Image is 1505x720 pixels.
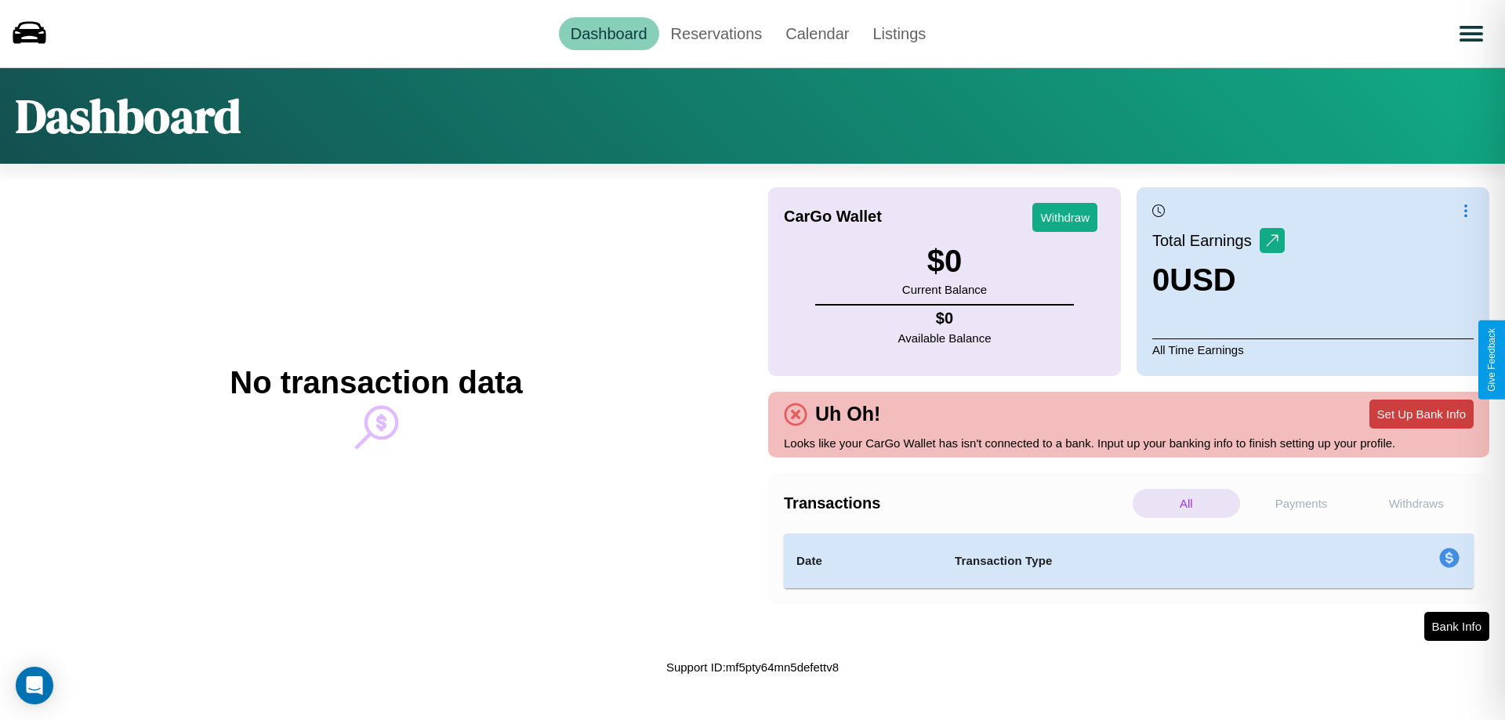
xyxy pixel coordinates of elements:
[1369,400,1474,429] button: Set Up Bank Info
[784,494,1129,512] h4: Transactions
[230,365,522,400] h2: No transaction data
[784,432,1474,454] p: Looks like your CarGo Wallet has isn't connected to a bank. Input up your banking info to finish ...
[1362,489,1470,518] p: Withdraws
[659,17,774,50] a: Reservations
[898,327,992,349] p: Available Balance
[774,17,861,50] a: Calendar
[955,552,1311,570] h4: Transaction Type
[784,208,882,226] h4: CarGo Wallet
[902,244,987,279] h3: $ 0
[1424,612,1489,641] button: Bank Info
[16,667,53,704] div: Open Intercom Messenger
[1152,338,1474,360] p: All Time Earnings
[16,84,241,148] h1: Dashboard
[1152,262,1285,298] h3: 0 USD
[1032,203,1097,232] button: Withdraw
[898,309,992,327] h4: $ 0
[1152,226,1260,255] p: Total Earnings
[1133,489,1240,518] p: All
[902,279,987,300] p: Current Balance
[666,657,839,678] p: Support ID: mf5pty64mn5defettv8
[1486,328,1497,392] div: Give Feedback
[559,17,659,50] a: Dashboard
[1449,12,1493,56] button: Open menu
[796,552,930,570] h4: Date
[1248,489,1355,518] p: Payments
[861,17,937,50] a: Listings
[784,534,1474,588] table: simple table
[807,403,888,425] h4: Uh Oh!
